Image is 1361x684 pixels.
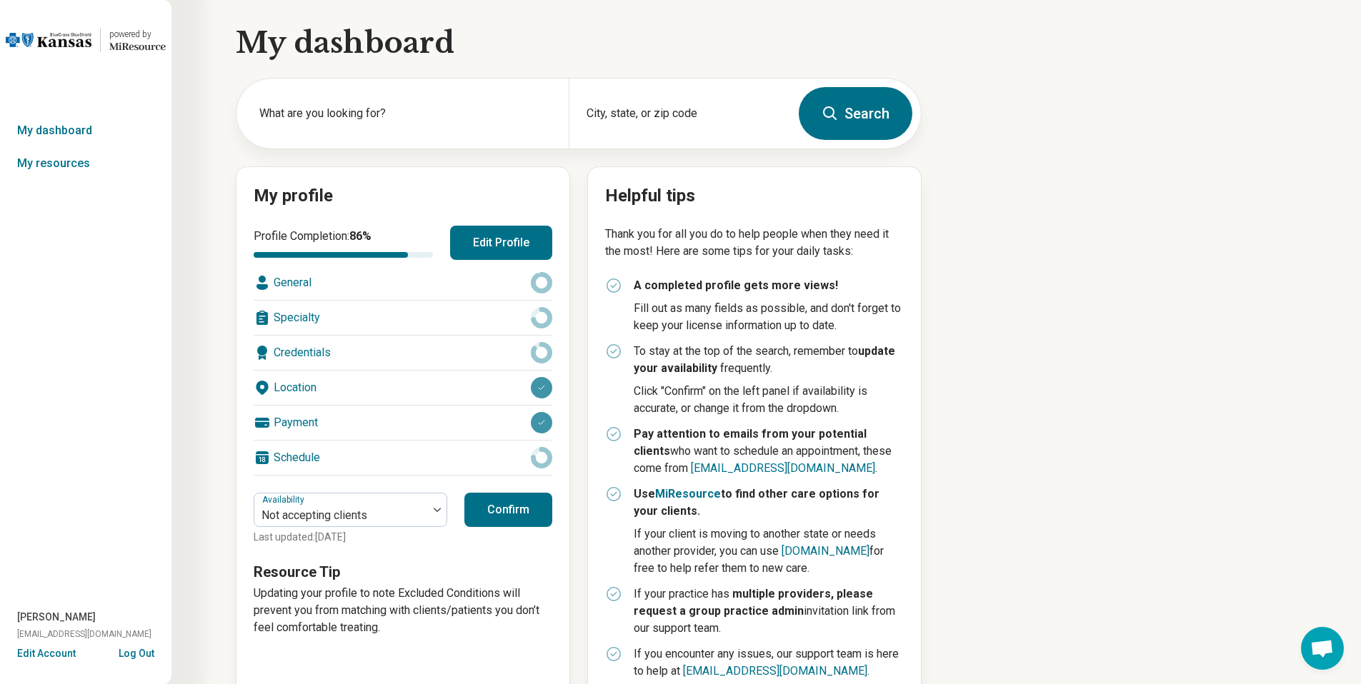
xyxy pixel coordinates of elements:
h2: My profile [254,184,552,208]
div: Location [254,371,552,405]
img: Blue Cross Blue Shield Kansas [6,23,91,57]
h2: Helpful tips [605,184,904,208]
div: Schedule [254,441,552,475]
p: Last updated: [DATE] [254,530,447,545]
button: Edit Account [17,646,76,661]
strong: multiple providers, please request a group practice admin [634,587,873,618]
strong: A completed profile gets more views! [634,278,838,292]
p: If your practice has invitation link from our support team. [634,585,904,637]
div: Open chat [1301,627,1344,670]
a: [EMAIL_ADDRESS][DOMAIN_NAME] [683,664,867,678]
label: What are you looking for? [259,105,552,122]
button: Confirm [464,493,552,527]
div: Specialty [254,301,552,335]
div: Payment [254,406,552,440]
span: 86 % [349,229,372,243]
div: powered by [109,28,166,41]
a: Blue Cross Blue Shield Kansaspowered by [6,23,166,57]
div: General [254,266,552,300]
strong: update your availability [634,344,895,375]
p: Updating your profile to note Excluded Conditions will prevent you from matching with clients/pat... [254,585,552,636]
button: Search [799,87,912,140]
p: If you encounter any issues, our support team is here to help at . [634,645,904,680]
span: [PERSON_NAME] [17,610,96,625]
a: [EMAIL_ADDRESS][DOMAIN_NAME] [691,461,875,475]
a: [DOMAIN_NAME] [782,544,869,558]
span: [EMAIL_ADDRESS][DOMAIN_NAME] [17,628,151,640]
p: If your client is moving to another state or needs another provider, you can use for free to help... [634,525,904,577]
div: Credentials [254,336,552,370]
button: Edit Profile [450,226,552,260]
strong: Use to find other care options for your clients. [634,487,879,518]
div: Profile Completion: [254,228,433,258]
h3: Resource Tip [254,562,552,582]
label: Availability [262,495,307,505]
p: Fill out as many fields as possible, and don't forget to keep your license information up to date. [634,300,904,334]
p: who want to schedule an appointment, these come from . [634,426,904,477]
h1: My dashboard [236,23,922,63]
p: To stay at the top of the search, remember to frequently. [634,343,904,377]
button: Log Out [119,646,154,658]
strong: Pay attention to emails from your potential clients [634,427,867,458]
p: Thank you for all you do to help people when they need it the most! Here are some tips for your d... [605,226,904,260]
a: MiResource [655,487,721,501]
p: Click "Confirm" on the left panel if availability is accurate, or change it from the dropdown. [634,383,904,417]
